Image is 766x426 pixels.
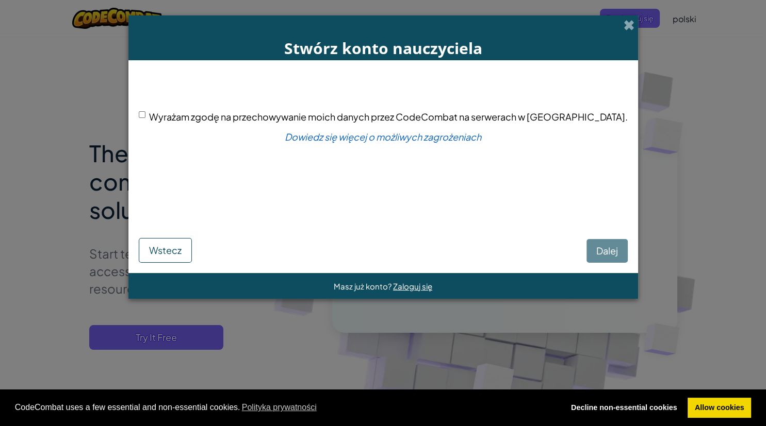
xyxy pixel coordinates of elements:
a: learn more about cookies [240,400,318,415]
a: deny cookies [564,398,684,418]
button: Wstecz [139,238,192,263]
a: Zaloguj się [393,281,432,291]
span: Wstecz [149,244,182,256]
span: CodeCombat uses a few essential and non-essential cookies. [15,400,556,415]
span: Stwórz konto nauczyciela [284,38,482,59]
a: allow cookies [688,398,751,418]
span: Wyrażam zgodę na przechowywanie moich danych przez CodeCombat na serwerach w [GEOGRAPHIC_DATA]. [149,111,628,123]
span: Masz już konto? [334,281,393,291]
a: Dowiedz się więcej o możliwych zagrożeniach [285,131,481,143]
input: Wyrażam zgodę na przechowywanie moich danych przez CodeCombat na serwerach w [GEOGRAPHIC_DATA]. [139,111,145,118]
